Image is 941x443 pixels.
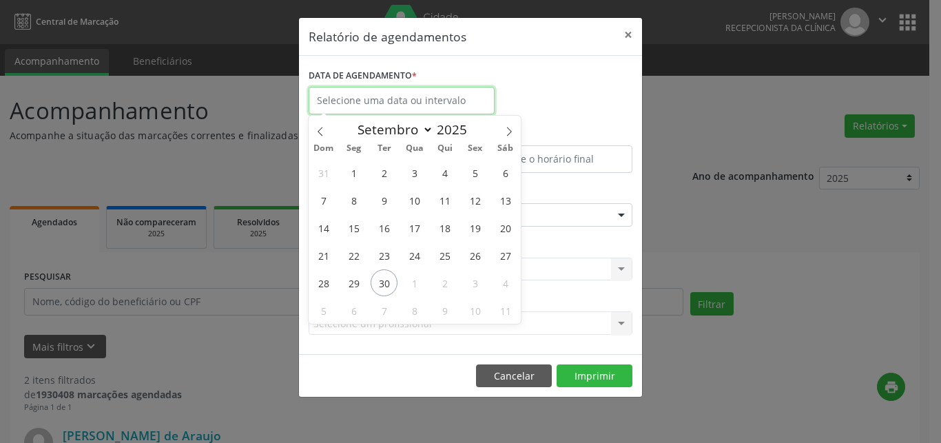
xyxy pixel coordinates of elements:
[340,242,367,269] span: Setembro 22, 2025
[490,144,521,153] span: Sáb
[460,144,490,153] span: Sex
[310,187,337,214] span: Setembro 7, 2025
[492,269,519,296] span: Outubro 4, 2025
[309,87,495,114] input: Selecione uma data ou intervalo
[340,214,367,241] span: Setembro 15, 2025
[401,159,428,186] span: Setembro 3, 2025
[309,28,466,45] h5: Relatório de agendamentos
[401,269,428,296] span: Outubro 1, 2025
[351,120,433,139] select: Month
[431,159,458,186] span: Setembro 4, 2025
[492,242,519,269] span: Setembro 27, 2025
[340,297,367,324] span: Outubro 6, 2025
[309,144,339,153] span: Dom
[340,269,367,296] span: Setembro 29, 2025
[462,159,488,186] span: Setembro 5, 2025
[462,214,488,241] span: Setembro 19, 2025
[310,269,337,296] span: Setembro 28, 2025
[462,187,488,214] span: Setembro 12, 2025
[401,214,428,241] span: Setembro 17, 2025
[431,269,458,296] span: Outubro 2, 2025
[492,214,519,241] span: Setembro 20, 2025
[430,144,460,153] span: Qui
[400,144,430,153] span: Qua
[401,187,428,214] span: Setembro 10, 2025
[371,214,397,241] span: Setembro 16, 2025
[369,144,400,153] span: Ter
[310,214,337,241] span: Setembro 14, 2025
[371,159,397,186] span: Setembro 2, 2025
[310,297,337,324] span: Outubro 5, 2025
[339,144,369,153] span: Seg
[401,297,428,324] span: Outubro 8, 2025
[431,297,458,324] span: Outubro 9, 2025
[476,364,552,388] button: Cancelar
[309,65,417,87] label: DATA DE AGENDAMENTO
[462,269,488,296] span: Outubro 3, 2025
[462,297,488,324] span: Outubro 10, 2025
[371,269,397,296] span: Setembro 30, 2025
[492,297,519,324] span: Outubro 11, 2025
[474,124,632,145] label: ATÉ
[557,364,632,388] button: Imprimir
[431,187,458,214] span: Setembro 11, 2025
[462,242,488,269] span: Setembro 26, 2025
[401,242,428,269] span: Setembro 24, 2025
[474,145,632,173] input: Selecione o horário final
[340,187,367,214] span: Setembro 8, 2025
[431,242,458,269] span: Setembro 25, 2025
[433,121,479,138] input: Year
[492,159,519,186] span: Setembro 6, 2025
[371,242,397,269] span: Setembro 23, 2025
[340,159,367,186] span: Setembro 1, 2025
[371,297,397,324] span: Outubro 7, 2025
[310,242,337,269] span: Setembro 21, 2025
[310,159,337,186] span: Agosto 31, 2025
[371,187,397,214] span: Setembro 9, 2025
[431,214,458,241] span: Setembro 18, 2025
[492,187,519,214] span: Setembro 13, 2025
[614,18,642,52] button: Close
